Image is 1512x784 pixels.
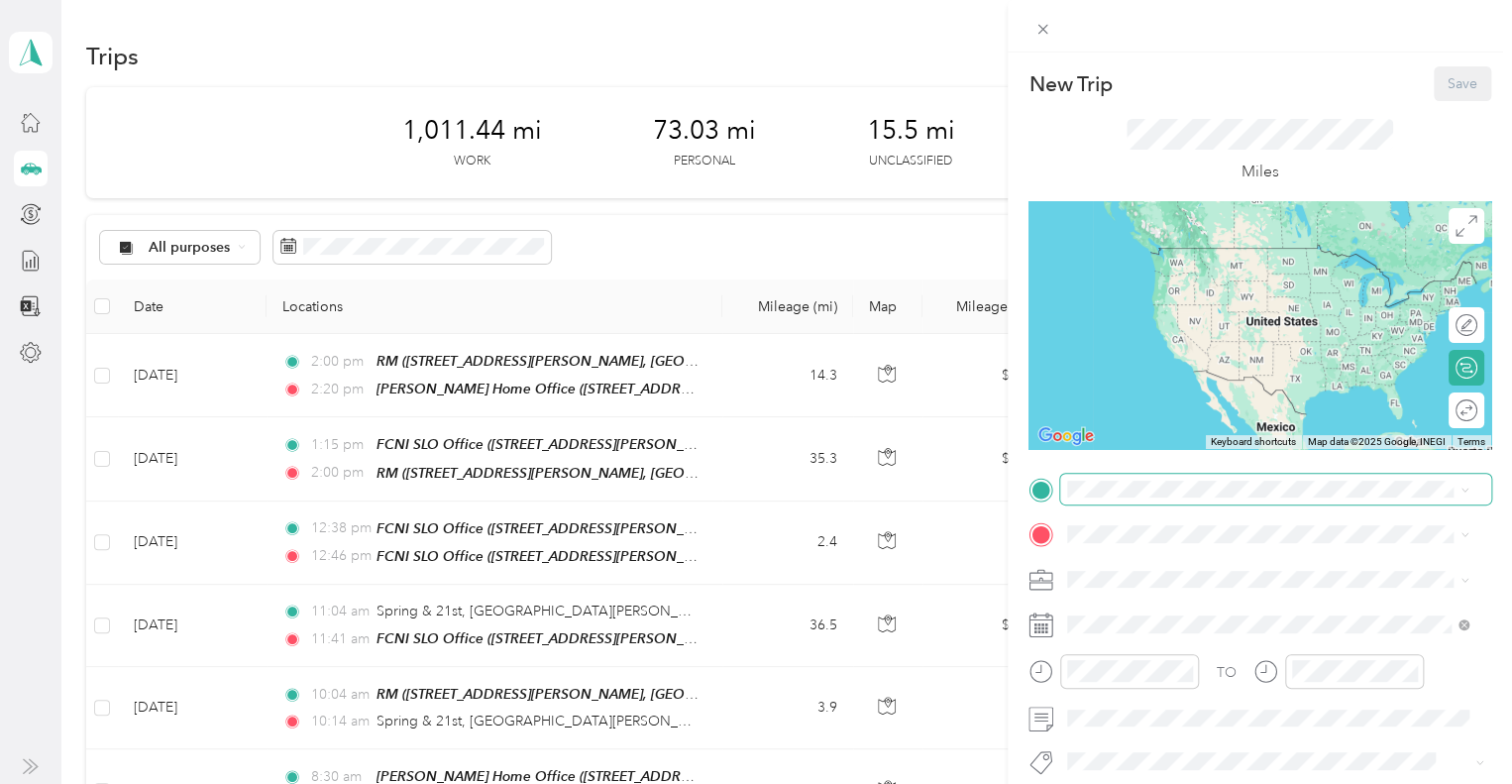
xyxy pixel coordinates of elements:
[1217,662,1237,683] div: TO
[1028,70,1112,98] p: New Trip
[1033,423,1099,449] a: Open this area in Google Maps (opens a new window)
[1033,423,1099,449] img: Google
[1308,436,1446,447] span: Map data ©2025 Google, INEGI
[1211,435,1296,449] button: Keyboard shortcuts
[1242,160,1279,184] p: Miles
[1401,673,1512,784] iframe: Everlance-gr Chat Button Frame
